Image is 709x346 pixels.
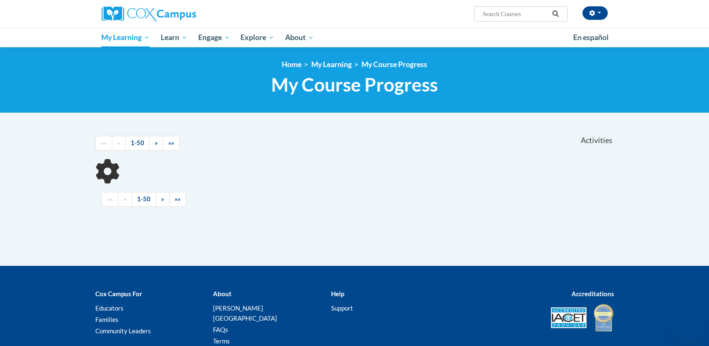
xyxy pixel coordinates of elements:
[95,316,119,323] a: Families
[95,327,151,335] a: Community Leaders
[235,28,280,47] a: Explore
[240,32,274,43] span: Explore
[213,290,232,297] b: About
[482,9,549,19] input: Search Courses
[581,136,612,145] span: Activities
[675,312,702,339] iframe: Button to launch messaging window
[101,139,107,146] span: ««
[118,192,132,207] a: Previous
[285,32,314,43] span: About
[572,290,614,297] b: Accreditations
[124,195,127,203] span: «
[193,28,235,47] a: Engage
[155,139,158,146] span: »
[280,28,319,47] a: About
[107,195,113,203] span: ««
[96,28,156,47] a: My Learning
[282,60,302,69] a: Home
[125,136,150,151] a: 1-50
[568,29,614,46] a: En español
[102,192,119,207] a: Begining
[582,6,608,20] button: Account Settings
[213,326,228,333] a: FAQs
[593,303,614,332] img: IDA® Accredited
[331,304,353,312] a: Support
[551,307,587,328] img: Accredited IACET® Provider
[198,32,230,43] span: Engage
[213,304,277,322] a: [PERSON_NAME][GEOGRAPHIC_DATA]
[149,136,163,151] a: Next
[156,192,170,207] a: Next
[112,136,126,151] a: Previous
[89,28,620,47] div: Main menu
[117,139,120,146] span: «
[102,6,196,22] img: Cox Campus
[168,139,174,146] span: »»
[102,6,262,22] a: Cox Campus
[95,290,142,297] b: Cox Campus For
[95,136,112,151] a: Begining
[163,136,180,151] a: End
[311,60,352,69] a: My Learning
[549,9,562,19] button: Search
[573,33,609,42] span: En español
[271,73,438,96] span: My Course Progress
[175,195,181,203] span: »»
[161,32,187,43] span: Learn
[161,195,164,203] span: »
[132,192,156,207] a: 1-50
[331,290,344,297] b: Help
[95,304,124,312] a: Educators
[101,32,150,43] span: My Learning
[213,337,230,345] a: Terms
[155,28,193,47] a: Learn
[361,60,427,69] a: My Course Progress
[169,192,186,207] a: End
